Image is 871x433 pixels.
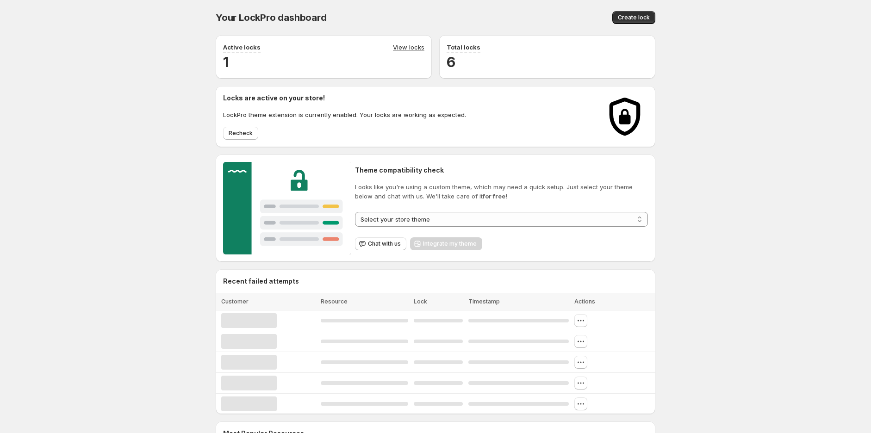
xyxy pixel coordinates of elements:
[355,237,406,250] button: Chat with us
[223,162,351,254] img: Customer support
[368,240,401,247] span: Chat with us
[355,166,648,175] h2: Theme compatibility check
[574,298,595,305] span: Actions
[223,110,466,119] p: LockPro theme extension is currently enabled. Your locks are working as expected.
[229,130,253,137] span: Recheck
[223,93,466,103] h2: Locks are active on your store!
[618,14,650,21] span: Create lock
[602,93,648,140] img: Locks activated
[355,182,648,201] p: Looks like you're using a custom theme, which may need a quick setup. Just select your theme belo...
[414,298,427,305] span: Lock
[221,298,249,305] span: Customer
[483,192,507,200] strong: for free!
[393,43,424,53] a: View locks
[223,127,258,140] button: Recheck
[447,53,648,71] h2: 6
[321,298,348,305] span: Resource
[223,53,424,71] h2: 1
[216,12,327,23] span: Your LockPro dashboard
[612,11,655,24] button: Create lock
[468,298,500,305] span: Timestamp
[223,277,299,286] h2: Recent failed attempts
[447,43,480,52] p: Total locks
[223,43,261,52] p: Active locks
